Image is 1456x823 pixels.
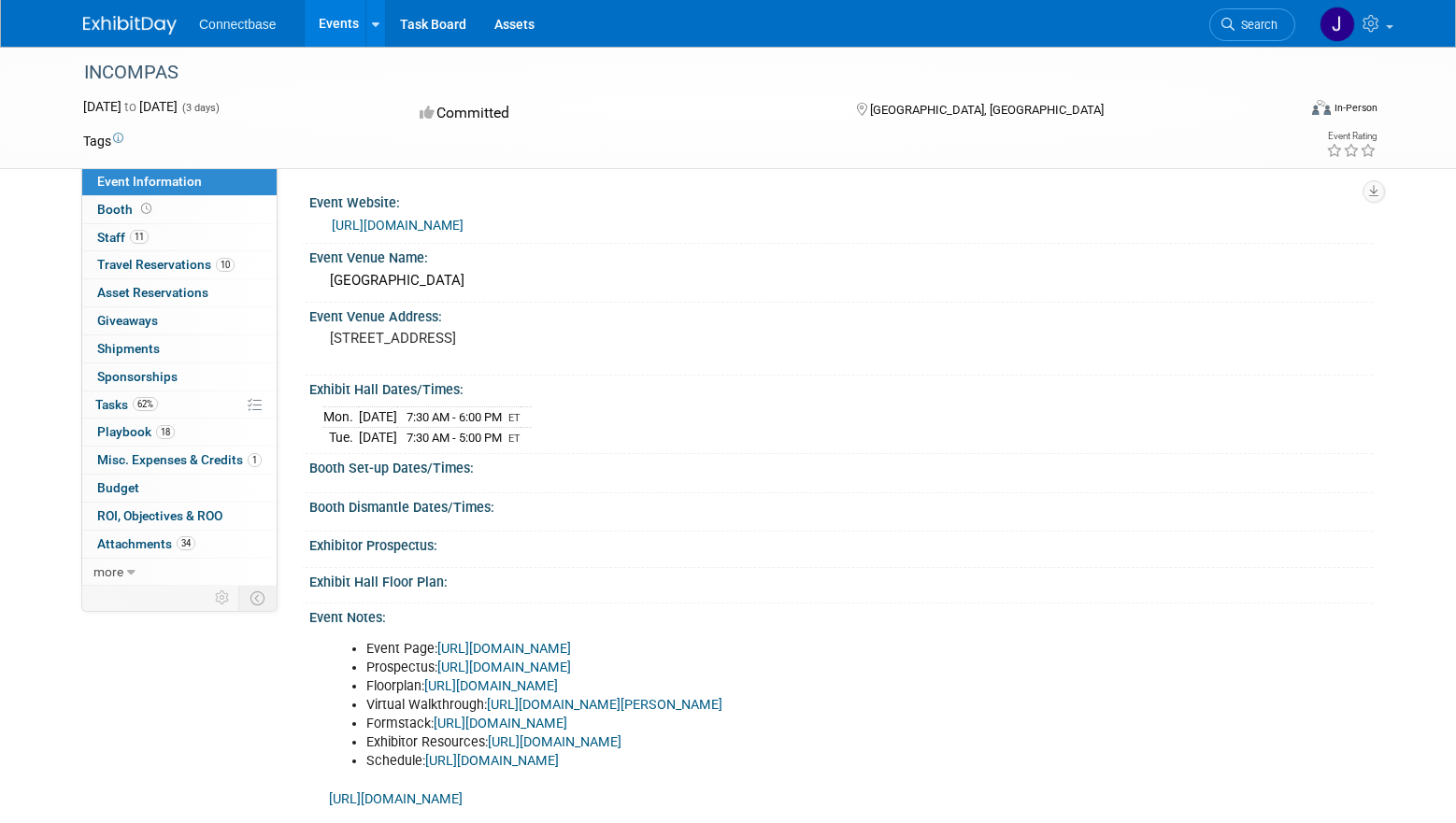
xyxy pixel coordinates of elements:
div: Exhibit Hall Dates/Times: [309,376,1373,399]
td: [DATE] [359,407,397,428]
span: Booth [97,202,155,217]
li: Exhibitor Resources: [366,733,1154,752]
td: Mon. [323,407,359,428]
span: ET [508,412,521,424]
div: INCOMPAS [78,56,1267,90]
a: [URL][DOMAIN_NAME] [437,641,571,657]
li: Event Page: [366,640,1154,659]
div: Event Venue Name: [309,244,1373,267]
a: [URL][DOMAIN_NAME] [424,678,558,694]
a: Giveaways [82,307,277,334]
div: Event Rating [1326,132,1377,141]
img: ExhibitDay [83,16,177,35]
a: Budget [82,475,277,502]
a: Asset Reservations [82,279,277,306]
div: Committed [414,97,827,130]
td: Toggle Event Tabs [239,586,278,610]
span: 18 [156,425,175,439]
a: Booth [82,196,277,223]
span: 7:30 AM - 5:00 PM [407,431,502,445]
span: 34 [177,536,195,550]
span: Event Information [97,174,202,189]
span: Attachments [97,536,195,551]
td: [DATE] [359,427,397,447]
span: Connectbase [199,17,277,32]
span: Budget [97,480,139,495]
div: Exhibit Hall Floor Plan: [309,568,1373,591]
a: Tasks62% [82,391,277,419]
span: Misc. Expenses & Credits [97,452,262,467]
div: Booth Dismantle Dates/Times: [309,493,1373,517]
div: Exhibitor Prospectus: [309,532,1373,555]
img: Format-Inperson.png [1312,100,1331,115]
span: 10 [216,258,235,272]
span: (3 days) [180,102,220,114]
a: Attachments34 [82,531,277,558]
li: Floorplan: [366,677,1154,696]
span: 62% [133,397,158,411]
a: Playbook18 [82,419,277,446]
div: [GEOGRAPHIC_DATA] [323,266,1359,295]
span: ROI, Objectives & ROO [97,508,222,523]
a: Sponsorships [82,363,277,390]
span: Asset Reservations [97,285,208,300]
li: Virtual Walkthrough: [366,696,1154,715]
div: Event Notes: [309,603,1373,627]
span: [GEOGRAPHIC_DATA], [GEOGRAPHIC_DATA] [870,103,1104,117]
span: 1 [248,453,262,467]
a: Travel Reservations10 [82,251,277,278]
span: to [121,99,139,114]
a: Staff11 [82,224,277,251]
a: more [82,559,277,586]
a: Misc. Expenses & Credits1 [82,447,277,474]
li: Formstack: [366,715,1154,733]
a: [URL][DOMAIN_NAME] [332,218,464,233]
span: 11 [130,230,149,244]
li: Schedule: [366,752,1154,771]
a: Search [1209,8,1295,41]
a: [URL][DOMAIN_NAME] [437,660,571,675]
span: Staff [97,230,149,245]
div: Event Website: [309,189,1373,212]
td: Tue. [323,427,359,447]
a: [URL][DOMAIN_NAME][PERSON_NAME] [487,697,722,713]
img: John Reumann [1320,7,1355,42]
span: Sponsorships [97,369,178,384]
a: Event Information [82,168,277,195]
a: [URL][DOMAIN_NAME] [329,791,463,807]
span: more [93,564,123,579]
span: Search [1235,18,1278,32]
span: Tasks [95,397,158,412]
span: Giveaways [97,313,158,328]
div: Booth Set-up Dates/Times: [309,454,1373,477]
span: ET [508,433,521,445]
pre: [STREET_ADDRESS] [330,330,732,347]
a: [URL][DOMAIN_NAME] [434,716,567,731]
span: Shipments [97,341,160,356]
span: Playbook [97,424,175,439]
div: Event Format [1185,97,1377,125]
a: [URL][DOMAIN_NAME] [488,734,621,750]
a: Shipments [82,335,277,362]
div: Event Venue Address: [309,303,1373,326]
div: In-Person [1334,101,1377,115]
span: Travel Reservations [97,257,235,272]
td: Personalize Event Tab Strip [207,586,239,610]
a: [URL][DOMAIN_NAME] [425,753,559,769]
a: ROI, Objectives & ROO [82,503,277,530]
span: [DATE] [DATE] [83,99,178,114]
td: Tags [83,132,123,150]
span: 7:30 AM - 6:00 PM [407,410,502,424]
li: Prospectus: [366,659,1154,677]
span: Booth not reserved yet [137,202,155,216]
